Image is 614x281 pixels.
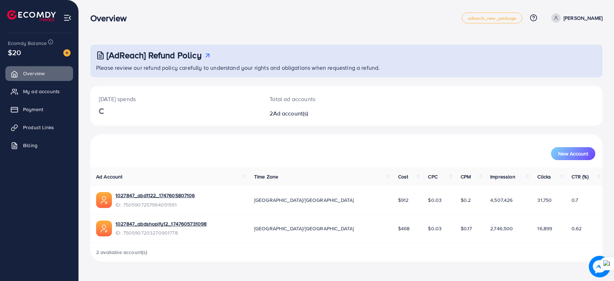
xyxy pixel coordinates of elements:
[96,192,112,208] img: ic-ads-acc.e4c84228.svg
[572,173,588,180] span: CTR (%)
[572,196,578,204] span: 0.7
[254,196,354,204] span: [GEOGRAPHIC_DATA]/[GEOGRAPHIC_DATA]
[428,173,437,180] span: CPC
[8,47,21,58] span: $20
[461,173,471,180] span: CPM
[398,196,409,204] span: $912
[270,110,380,117] h2: 2
[8,40,47,47] span: Ecomdy Balance
[5,84,73,99] a: My ad accounts
[254,173,278,180] span: Time Zone
[462,13,522,23] a: adreach_new_package
[558,151,588,156] span: New Account
[461,196,471,204] span: $0.2
[7,10,56,21] img: logo
[107,50,202,60] h3: [AdReach] Refund Policy
[572,225,582,232] span: 0.62
[23,106,43,113] span: Payment
[96,173,123,180] span: Ad Account
[398,173,408,180] span: Cost
[23,124,54,131] span: Product Links
[468,16,516,21] span: adreach_new_package
[490,173,515,180] span: Impression
[564,14,602,22] p: [PERSON_NAME]
[461,225,472,232] span: $0.17
[116,220,207,227] a: 1027847_abdshopify12_1747605731098
[96,249,148,256] span: 2 available account(s)
[23,88,60,95] span: My ad accounts
[23,70,45,77] span: Overview
[63,49,71,56] img: image
[96,221,112,236] img: ic-ads-acc.e4c84228.svg
[116,201,195,208] span: ID: 7505907257994051591
[490,196,513,204] span: 4,507,426
[99,95,252,103] p: [DATE] spends
[548,13,602,23] a: [PERSON_NAME]
[537,196,552,204] span: 31,750
[537,173,551,180] span: Clicks
[428,196,442,204] span: $0.03
[5,102,73,117] a: Payment
[428,225,442,232] span: $0.03
[116,192,195,199] a: 1027847_abd1122_1747605807106
[63,14,72,22] img: menu
[90,13,132,23] h3: Overview
[96,63,598,72] p: Please review our refund policy carefully to understand your rights and obligations when requesti...
[270,95,380,103] p: Total ad accounts
[551,147,595,160] button: New Account
[23,142,37,149] span: Billing
[589,256,610,277] img: image
[398,225,410,232] span: $468
[5,120,73,135] a: Product Links
[254,225,354,232] span: [GEOGRAPHIC_DATA]/[GEOGRAPHIC_DATA]
[5,138,73,153] a: Billing
[490,225,513,232] span: 2,746,500
[273,109,308,117] span: Ad account(s)
[5,66,73,81] a: Overview
[116,229,207,236] span: ID: 7505907203270901778
[537,225,552,232] span: 16,899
